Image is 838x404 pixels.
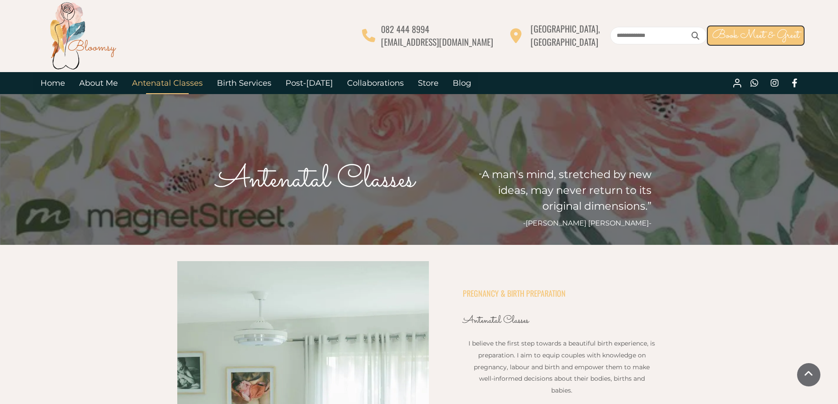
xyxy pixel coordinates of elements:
span: 082 444 8994 [381,22,429,36]
a: Scroll To Top [797,363,820,386]
a: Home [33,72,72,94]
a: Book Meet & Greet [707,25,805,46]
span: PREGNANCY & BIRTH PREPARATION [463,288,566,299]
a: Store [411,72,446,94]
span: ” [648,200,651,212]
a: Birth Services [210,72,278,94]
a: Collaborations [340,72,411,94]
img: Bloomsy [48,0,118,71]
a: Blog [446,72,478,94]
span: Antenatal Classes [463,313,529,328]
span: [EMAIL_ADDRESS][DOMAIN_NAME] [381,35,493,48]
a: Antenatal Classes [125,72,210,94]
span: [GEOGRAPHIC_DATA], [531,22,600,35]
span: [GEOGRAPHIC_DATA] [531,35,598,48]
span: “ [479,171,482,180]
span: -[PERSON_NAME] [PERSON_NAME]- [523,219,651,227]
a: About Me [72,72,125,94]
span: Antenatal Classes [216,157,414,203]
span: Book Meet & Greet [712,27,799,44]
a: Post-[DATE] [278,72,340,94]
span: I believe the first step towards a beautiful birth experience, is preparation. I aim to equip cou... [468,339,655,394]
span: A man's mind, stretched by new ideas, may never return to its original dimensions. [482,168,651,212]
